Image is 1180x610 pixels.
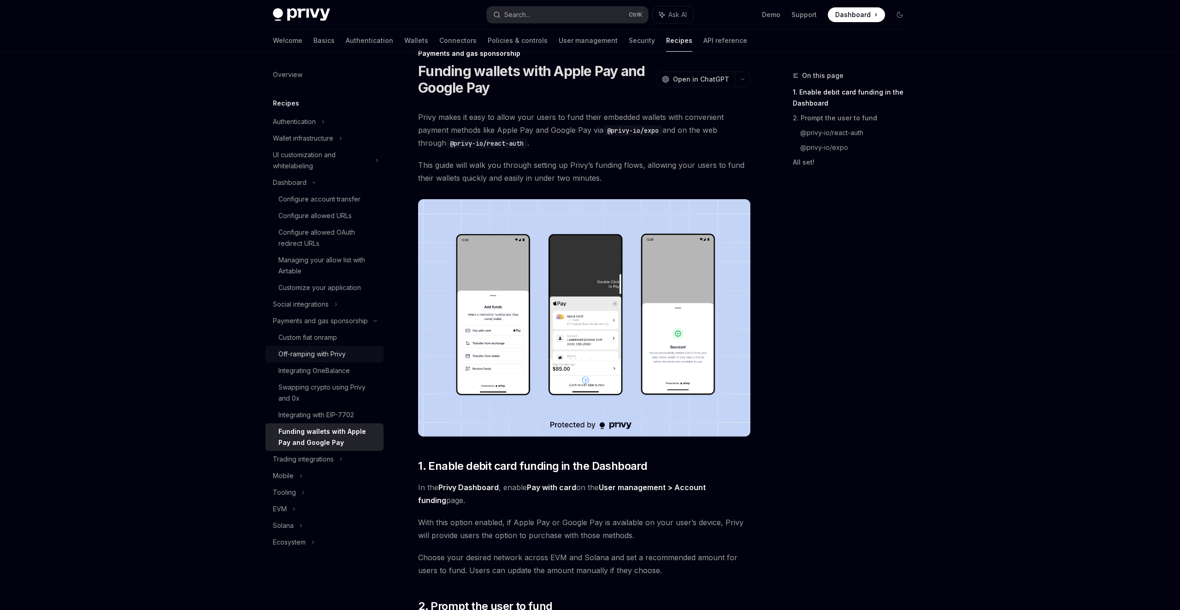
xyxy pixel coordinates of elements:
[418,63,652,96] h1: Funding wallets with Apple Pay and Google Pay
[488,30,548,52] a: Policies & controls
[273,30,302,52] a: Welcome
[273,315,368,326] div: Payments and gas sponsorship
[265,207,383,224] a: Configure allowed URLs
[278,332,337,343] div: Custom fiat onramp
[802,70,844,81] span: On this page
[793,155,914,170] a: All set!
[273,537,306,548] div: Ecosystem
[418,459,647,474] span: 1. Enable debit card funding in the Dashboard
[265,191,383,207] a: Configure account transfer
[273,133,333,144] div: Wallet infrastructure
[629,30,655,52] a: Security
[273,520,294,531] div: Solana
[313,30,335,52] a: Basics
[418,516,750,542] span: With this option enabled, if Apple Pay or Google Pay is available on your user’s device, Privy wi...
[629,11,643,18] span: Ctrl K
[278,409,354,420] div: Integrating with EIP-7702
[265,407,383,423] a: Integrating with EIP-7702
[273,116,316,127] div: Authentication
[273,149,370,172] div: UI customization and whitelabeling
[793,85,914,111] a: 1. Enable debit card funding in the Dashboard
[278,227,378,249] div: Configure allowed OAuth redirect URLs
[800,125,914,140] a: @privy-io/react-auth
[265,279,383,296] a: Customize your application
[273,299,329,310] div: Social integrations
[793,111,914,125] a: 2. Prompt the user to fund
[418,111,750,149] span: Privy makes it easy to allow your users to fund their embedded wallets with convenient payment me...
[265,329,383,346] a: Custom fiat onramp
[273,487,296,498] div: Tooling
[666,30,692,52] a: Recipes
[278,255,378,277] div: Managing your allow list with Airtable
[265,66,383,83] a: Overview
[278,210,352,221] div: Configure allowed URLs
[265,362,383,379] a: Integrating OneBalance
[273,98,299,109] h5: Recipes
[438,483,499,492] a: Privy Dashboard
[653,6,693,23] button: Ask AI
[656,71,735,87] button: Open in ChatGPT
[762,10,780,19] a: Demo
[418,481,750,507] span: In the , enable on the page.
[265,379,383,407] a: Swapping crypto using Privy and 0x
[559,30,618,52] a: User management
[418,199,750,437] img: card-based-funding
[346,30,393,52] a: Authentication
[265,252,383,279] a: Managing your allow list with Airtable
[418,551,750,577] span: Choose your desired network across EVM and Solana and set a recommended amount for users to fund....
[527,483,576,492] strong: Pay with card
[273,8,330,21] img: dark logo
[791,10,817,19] a: Support
[273,470,294,481] div: Mobile
[835,10,871,19] span: Dashboard
[668,10,687,19] span: Ask AI
[265,224,383,252] a: Configure allowed OAuth redirect URLs
[278,194,360,205] div: Configure account transfer
[273,69,302,80] div: Overview
[273,503,287,515] div: EVM
[418,49,750,58] div: Payments and gas sponsorship
[265,346,383,362] a: Off-ramping with Privy
[418,159,750,184] span: This guide will walk you through setting up Privy’s funding flows, allowing your users to fund th...
[703,30,747,52] a: API reference
[265,423,383,451] a: Funding wallets with Apple Pay and Google Pay
[273,454,334,465] div: Trading integrations
[487,6,648,23] button: Search...CtrlK
[504,9,530,20] div: Search...
[892,7,907,22] button: Toggle dark mode
[603,125,662,136] code: @privy-io/expo
[439,30,477,52] a: Connectors
[278,365,350,376] div: Integrating OneBalance
[278,282,361,293] div: Customize your application
[404,30,428,52] a: Wallets
[673,75,729,84] span: Open in ChatGPT
[278,382,378,404] div: Swapping crypto using Privy and 0x
[273,177,307,188] div: Dashboard
[278,349,346,360] div: Off-ramping with Privy
[446,138,527,148] code: @privy-io/react-auth
[278,426,378,448] div: Funding wallets with Apple Pay and Google Pay
[800,140,914,155] a: @privy-io/expo
[828,7,885,22] a: Dashboard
